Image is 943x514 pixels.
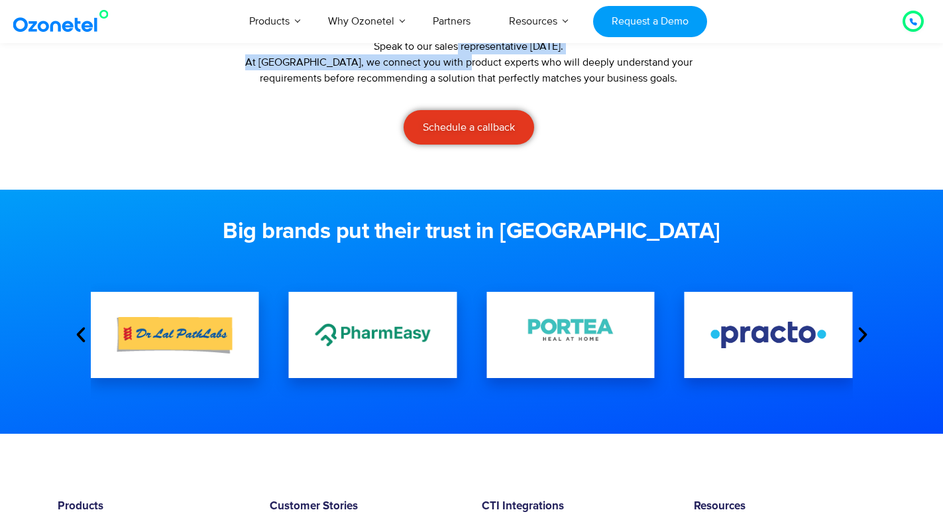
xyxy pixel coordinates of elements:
[482,500,674,513] h6: CTI Integrations
[711,322,826,348] img: Practo-logo
[423,122,515,133] span: Schedule a callback
[234,38,704,54] div: Speak to our sales representative [DATE].
[117,317,233,353] img: lalpath-labs-logo
[58,500,250,513] h6: Products
[91,292,259,378] div: 11 / 16
[270,500,462,513] h6: Customer Stories
[404,110,534,145] a: Schedule a callback
[593,6,706,37] a: Request a Demo
[315,324,430,347] img: PharmEasy_logo
[486,292,655,378] div: 13 / 16
[513,294,628,376] img: Portea-Medical
[288,292,457,378] div: 12 / 16
[91,265,853,405] div: Image Carousel
[694,500,886,513] h6: Resources
[234,54,704,86] p: At [GEOGRAPHIC_DATA], we connect you with product experts who will deeply understand your require...
[685,292,853,378] div: 14 / 16
[71,219,873,245] h2: Big brands put their trust in [GEOGRAPHIC_DATA]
